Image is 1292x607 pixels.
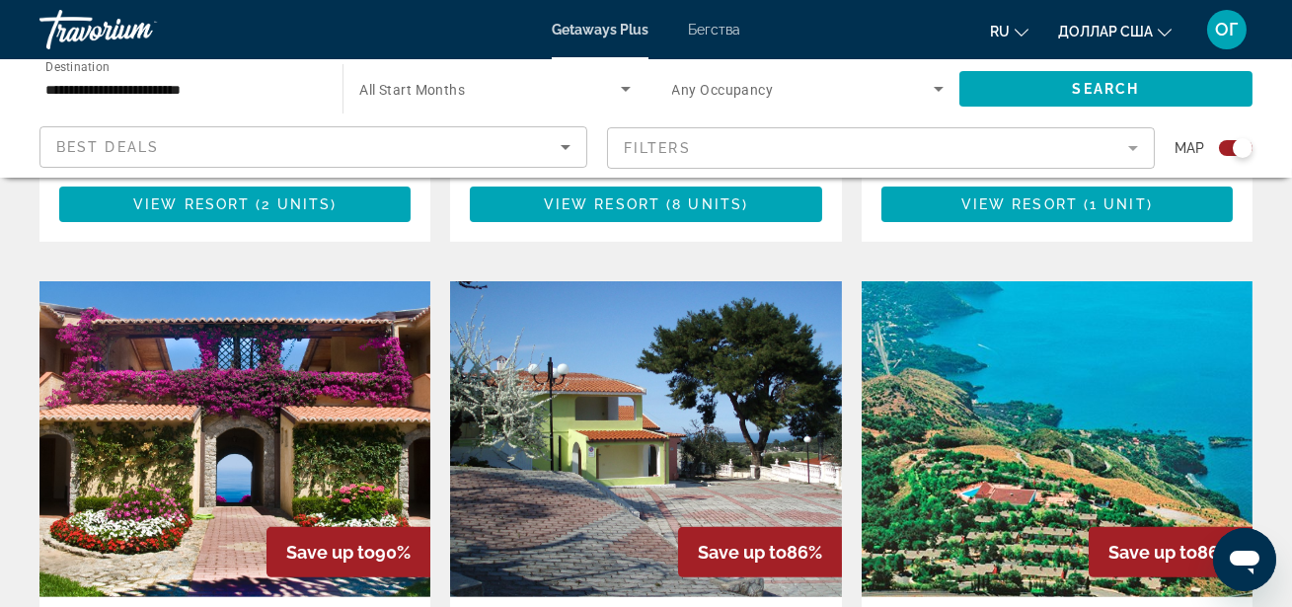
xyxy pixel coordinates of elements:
[286,542,375,563] span: Save up to
[470,187,821,222] button: View Resort(8 units)
[678,527,842,577] div: 86%
[1213,528,1276,591] iframe: Кнопка, открывающая окно обмена сообщениями; идет разговор
[959,71,1253,107] button: Search
[59,187,411,222] button: View Resort(2 units)
[39,281,430,597] img: 3248E01X.jpg
[672,82,774,98] span: Any Occupancy
[1175,134,1204,162] span: Map
[39,4,237,55] a: Травориум
[862,281,1253,597] img: 2079E01L.jpg
[133,196,250,212] span: View Resort
[1058,17,1172,45] button: Изменить валюту
[250,196,337,212] span: ( )
[1108,542,1197,563] span: Save up to
[1215,19,1239,39] font: ОГ
[1090,196,1147,212] span: 1 unit
[450,281,841,597] img: DM98E01X.jpg
[1201,9,1253,50] button: Меню пользователя
[262,196,331,212] span: 2 units
[1058,24,1153,39] font: доллар США
[688,22,740,38] a: Бегства
[1073,81,1140,97] span: Search
[698,542,787,563] span: Save up to
[881,187,1233,222] button: View Resort(1 unit)
[1078,196,1153,212] span: ( )
[56,139,159,155] span: Best Deals
[607,126,1155,170] button: Filter
[961,196,1078,212] span: View Resort
[1089,527,1253,577] div: 86%
[359,82,465,98] span: All Start Months
[990,24,1010,39] font: ru
[672,196,742,212] span: 8 units
[552,22,648,38] a: Getaways Plus
[990,17,1028,45] button: Изменить язык
[266,527,430,577] div: 90%
[45,60,110,74] span: Destination
[660,196,748,212] span: ( )
[544,196,660,212] span: View Resort
[56,135,570,159] mat-select: Sort by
